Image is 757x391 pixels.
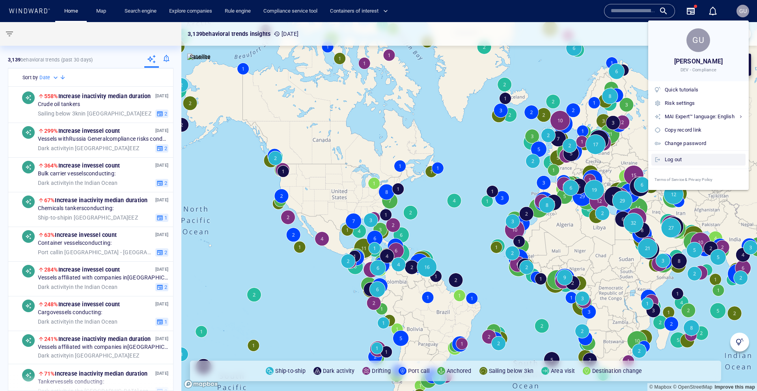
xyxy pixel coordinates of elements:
[723,356,751,385] iframe: Chat
[665,112,742,121] div: MAI Expert™ language: English
[665,139,742,148] div: Change password
[665,99,742,108] div: Risk settings
[648,169,749,190] a: Terms of Service & Privacy Policy
[665,86,742,94] div: Quick tutorials
[681,67,716,73] span: DEV - Compliance
[665,126,742,134] div: Copy record link
[665,155,742,164] div: Log out
[674,56,723,67] span: [PERSON_NAME]
[692,35,705,45] span: GU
